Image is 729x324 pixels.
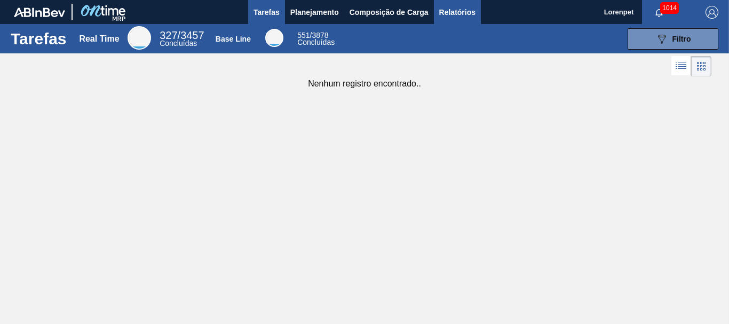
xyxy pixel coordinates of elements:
[160,29,177,41] span: 327
[297,32,335,46] div: Base Line
[706,6,718,19] img: Logout
[128,26,151,50] div: Real Time
[265,29,283,47] div: Base Line
[691,56,711,76] div: Visão em Cards
[297,38,335,46] span: Concluídas
[253,6,280,19] span: Tarefas
[14,7,65,17] img: TNhmsLtSVTkK8tSr43FrP2fwEKptu5GPRR3wAAAABJRU5ErkJggg==
[297,31,328,39] span: / 3878
[216,35,251,43] div: Base Line
[672,35,691,43] span: Filtro
[350,6,429,19] span: Composição de Carga
[79,34,119,44] div: Real Time
[160,39,197,48] span: Concluídas
[628,28,718,50] button: Filtro
[11,33,67,45] h1: Tarefas
[160,31,204,47] div: Real Time
[297,31,310,39] span: 551
[160,29,204,41] span: / 3457
[671,56,691,76] div: Visão em Lista
[290,6,339,19] span: Planejamento
[642,5,676,20] button: Notificações
[439,6,476,19] span: Relatórios
[660,2,679,14] span: 1014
